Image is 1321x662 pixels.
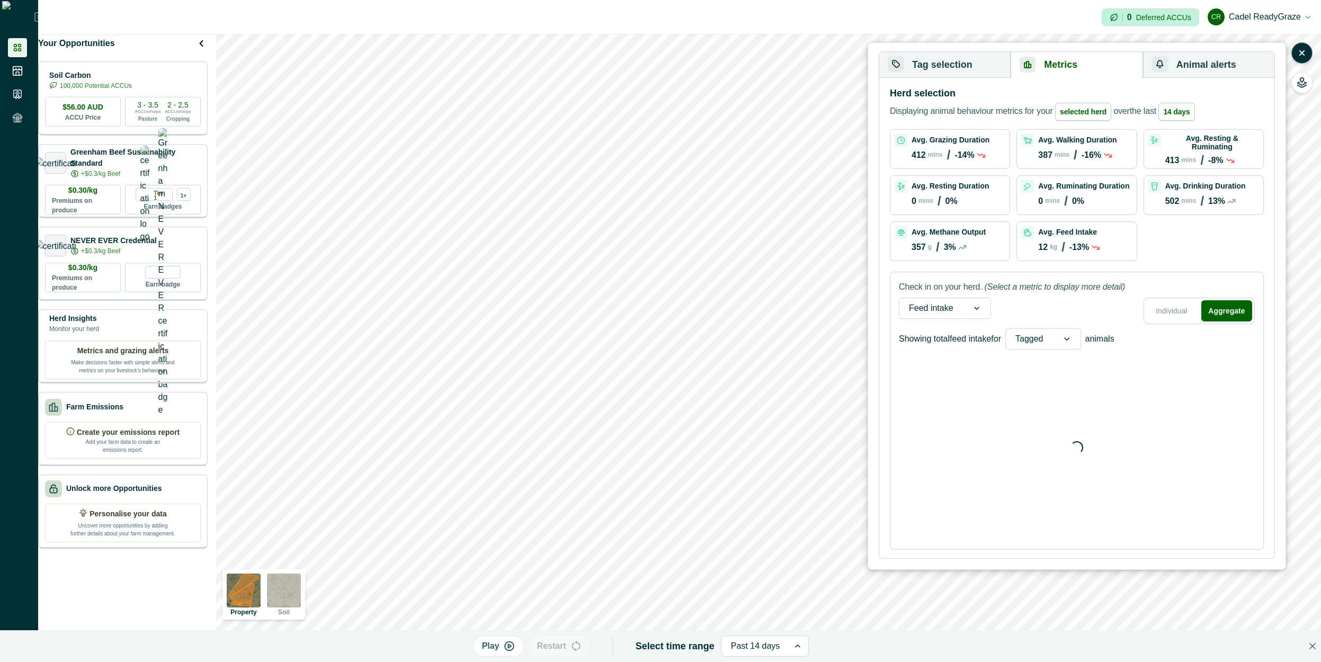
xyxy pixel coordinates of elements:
[1158,103,1194,121] span: 14 days
[1208,196,1225,206] p: 13%
[70,520,176,538] p: Uncover more opportunities by adding further details about your farm management.
[137,101,158,109] p: 3 - 3.5
[165,109,191,115] p: ACCUs/ha/pa
[1208,156,1223,165] p: -8%
[138,115,158,123] p: Pasture
[140,146,150,243] img: certification logo
[1165,156,1180,165] p: 413
[34,157,77,168] img: certification logo
[1165,182,1246,190] p: Avg. Drinking Duration
[1208,4,1310,30] button: Cadel ReadyGrazeCadel ReadyGraze
[1201,300,1252,321] button: Aggregate
[912,136,989,144] p: Avg. Grazing Duration
[177,188,191,201] div: more credentials avaialble
[984,281,1125,293] p: (Select a metric to display more detail)
[90,508,167,520] p: Personalise your data
[278,609,290,615] p: Soil
[1085,333,1114,345] p: animals
[1069,243,1089,252] p: -13%
[1200,194,1204,209] p: /
[1050,243,1057,251] p: kg
[49,70,132,81] p: Soil Carbon
[912,228,986,236] p: Avg. Methane Output
[65,113,101,122] p: ACCU Price
[2,1,34,33] img: Logo
[528,636,591,657] button: Restart
[68,185,97,196] p: $0.30/kg
[1165,196,1180,206] p: 502
[146,279,180,289] p: Earn badge
[1064,194,1068,209] p: /
[1038,136,1117,144] p: Avg. Walking Duration
[1038,182,1129,190] p: Avg. Ruminating Duration
[899,333,1001,345] p: Showing total feed intake for
[1038,228,1097,236] p: Avg. Feed Intake
[912,243,926,252] p: 357
[1200,153,1204,168] p: /
[81,246,120,256] p: +$0.3/kg Beef
[81,169,120,178] p: +$0.3/kg Beef
[166,115,190,123] p: Cropping
[49,324,99,334] p: Monitor your herd
[918,197,933,204] p: mins
[912,150,926,160] p: 412
[473,636,524,657] button: Play
[890,103,1197,121] p: Displaying animal behaviour metrics for your over the last
[144,201,182,211] p: Earn badges
[912,196,916,206] p: 0
[912,182,989,190] p: Avg. Resting Duration
[227,574,261,607] img: property preview
[267,574,301,607] img: soil preview
[1074,148,1077,163] p: /
[1038,243,1048,252] p: 12
[1061,240,1065,255] p: /
[154,189,168,200] p: Tier 1
[1146,300,1197,321] button: Individual
[167,101,189,109] p: 2 - 2.5
[158,128,168,416] img: Greenham NEVER EVER certification badge
[230,609,256,615] p: Property
[636,639,715,654] p: Select time range
[1055,103,1111,121] span: selected herd
[879,52,1011,78] button: Tag selection
[68,262,97,273] p: $0.30/kg
[1127,13,1132,22] p: 0
[70,147,201,169] p: Greenham Beef Sustainability Standard
[947,148,951,163] p: /
[954,150,974,160] p: -14%
[52,196,114,215] p: Premiums on produce
[181,191,186,198] p: 1+
[945,196,958,206] p: 0%
[1136,13,1191,21] p: Deferred ACCUs
[944,243,956,252] p: 3%
[1055,151,1069,158] p: mins
[890,86,956,101] p: Herd selection
[1082,150,1101,160] p: -16%
[77,427,180,438] p: Create your emissions report
[34,240,77,251] img: certification logo
[38,37,115,50] p: Your Opportunities
[899,281,982,293] p: Check in on your herd.
[135,109,161,115] p: ACCUs/ha/pa
[928,243,932,251] p: g
[482,640,499,652] p: Play
[928,151,943,158] p: mins
[1143,52,1274,78] button: Animal alerts
[83,438,163,454] p: Add your farm data to create an emissions report.
[63,102,103,113] p: $56.00 AUD
[936,240,940,255] p: /
[938,194,941,209] p: /
[1181,197,1196,204] p: mins
[49,313,99,324] p: Herd Insights
[1181,156,1196,164] p: mins
[1304,638,1321,655] button: Close
[1072,196,1084,206] p: 0%
[1165,134,1259,151] p: Avg. Resting & Ruminating
[66,483,162,494] p: Unlock more Opportunities
[66,401,123,413] p: Farm Emissions
[537,640,566,652] p: Restart
[52,273,114,292] p: Premiums on produce
[1011,52,1143,78] button: Metrics
[1038,150,1052,160] p: 387
[70,235,157,246] p: NEVER EVER Credential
